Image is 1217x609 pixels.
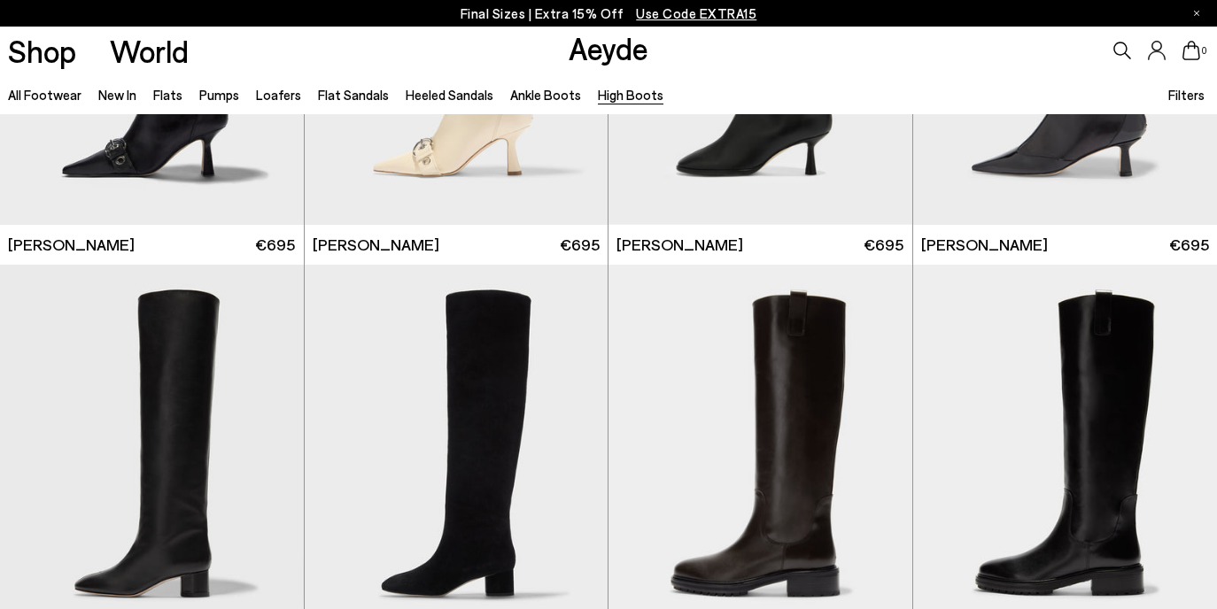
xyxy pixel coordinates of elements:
a: Shop [8,35,76,66]
span: [PERSON_NAME] [921,234,1048,256]
span: €695 [560,234,600,256]
a: Flats [153,87,182,103]
a: Flat Sandals [318,87,389,103]
p: Final Sizes | Extra 15% Off [461,3,757,25]
a: Ankle Boots [510,87,581,103]
a: Loafers [256,87,301,103]
span: Navigate to /collections/ss25-final-sizes [636,5,756,21]
span: 0 [1200,46,1209,56]
a: Heeled Sandals [406,87,493,103]
a: Pumps [199,87,239,103]
span: [PERSON_NAME] [616,234,743,256]
a: All Footwear [8,87,81,103]
a: World [110,35,189,66]
span: €695 [1169,234,1209,256]
span: [PERSON_NAME] [313,234,439,256]
span: €695 [864,234,903,256]
a: New In [98,87,136,103]
a: Aeyde [569,29,648,66]
span: Filters [1168,87,1205,103]
span: [PERSON_NAME] [8,234,135,256]
a: 0 [1182,41,1200,60]
span: €695 [255,234,295,256]
a: High Boots [598,87,663,103]
a: [PERSON_NAME] €695 [305,225,608,265]
a: [PERSON_NAME] €695 [608,225,912,265]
